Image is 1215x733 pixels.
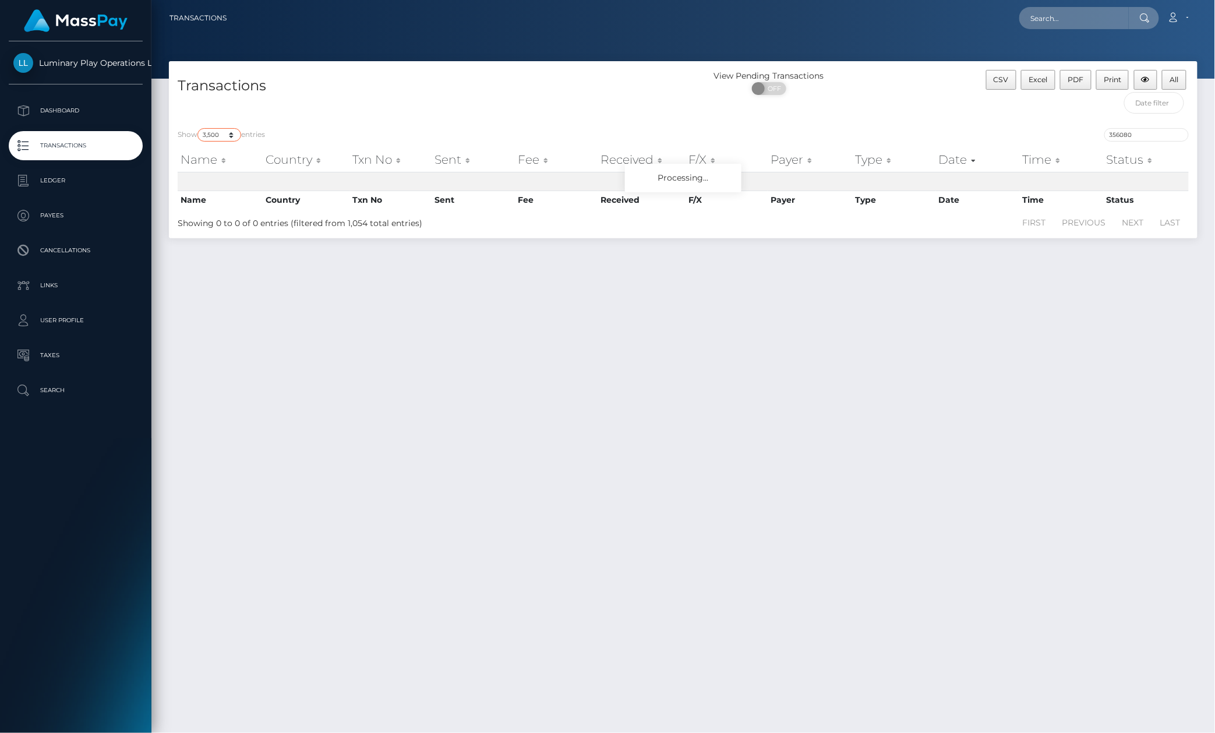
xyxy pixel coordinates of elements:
span: CSV [994,75,1009,84]
th: Payer: activate to sort column ascending [768,148,852,171]
button: Excel [1021,70,1055,90]
span: OFF [758,82,787,95]
th: Date: activate to sort column ascending [936,148,1020,171]
th: Fee: activate to sort column ascending [515,148,598,171]
p: Payees [13,207,138,224]
p: Links [13,277,138,294]
th: Payer [768,191,852,209]
a: Cancellations [9,236,143,265]
p: Ledger [13,172,138,189]
a: Transactions [9,131,143,160]
th: Date [936,191,1020,209]
span: Luminary Play Operations Limited [9,58,143,68]
th: Status [1104,191,1189,209]
button: Column visibility [1134,70,1158,90]
a: Search [9,376,143,405]
img: Luminary Play Operations Limited [13,53,33,73]
span: All [1170,75,1179,84]
th: Received: activate to sort column ascending [598,148,686,171]
td: No matching records found [178,172,1189,191]
th: Time [1020,191,1104,209]
span: Print [1104,75,1121,84]
th: F/X [686,191,768,209]
th: Type [852,191,936,209]
input: Search... [1019,7,1129,29]
a: Taxes [9,341,143,370]
p: Search [13,382,138,399]
label: Show entries [178,128,265,142]
th: F/X: activate to sort column ascending [686,148,768,171]
input: Date filter [1124,92,1184,114]
div: View Pending Transactions [683,70,854,82]
a: Dashboard [9,96,143,125]
th: Txn No [349,191,432,209]
th: Name: activate to sort column ascending [178,148,263,171]
th: Sent: activate to sort column ascending [432,148,515,171]
div: Showing 0 to 0 of 0 entries (filtered from 1,054 total entries) [178,213,589,230]
p: Transactions [13,137,138,154]
span: Excel [1029,75,1048,84]
button: All [1162,70,1186,90]
p: Taxes [13,347,138,364]
select: Showentries [197,128,241,142]
th: Received [598,191,686,209]
a: Transactions [169,6,227,30]
th: Sent [432,191,515,209]
th: Status: activate to sort column ascending [1104,148,1189,171]
p: Cancellations [13,242,138,259]
div: Processing... [625,164,741,192]
a: Payees [9,201,143,230]
th: Txn No: activate to sort column ascending [349,148,432,171]
th: Fee [515,191,598,209]
img: MassPay Logo [24,9,128,32]
input: Search transactions [1104,128,1189,142]
a: Links [9,271,143,300]
a: Ledger [9,166,143,195]
th: Country [263,191,349,209]
th: Country: activate to sort column ascending [263,148,349,171]
p: User Profile [13,312,138,329]
button: PDF [1060,70,1092,90]
h4: Transactions [178,76,674,96]
th: Name [178,191,263,209]
th: Type: activate to sort column ascending [852,148,936,171]
span: PDF [1068,75,1083,84]
th: Time: activate to sort column ascending [1020,148,1104,171]
button: CSV [986,70,1017,90]
a: User Profile [9,306,143,335]
button: Print [1096,70,1129,90]
p: Dashboard [13,102,138,119]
